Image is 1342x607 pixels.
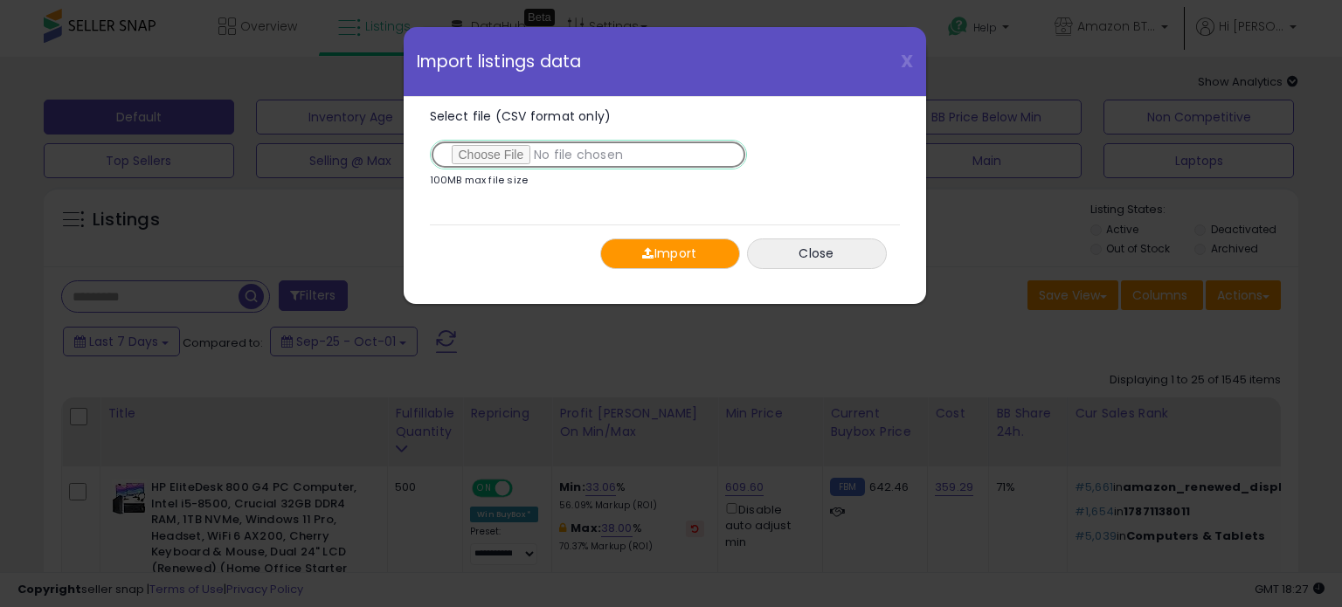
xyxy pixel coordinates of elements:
[417,53,582,70] span: Import listings data
[600,238,740,269] button: Import
[747,238,887,269] button: Close
[430,107,612,125] span: Select file (CSV format only)
[901,49,913,73] span: X
[430,176,529,185] p: 100MB max file size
